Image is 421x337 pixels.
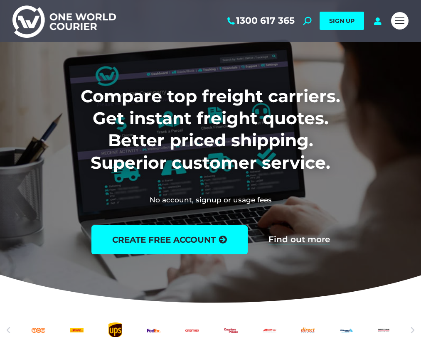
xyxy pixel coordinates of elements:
h2: No account, signup or usage fees [25,195,396,204]
h1: Compare top freight carriers. Get instant freight quotes. Better priced shipping. Superior custom... [30,85,391,174]
span: SIGN UP [329,17,355,25]
a: SIGN UP [320,12,364,30]
a: 1300 617 365 [226,15,295,26]
a: Find out more [268,235,330,244]
img: One World Courier [12,4,116,38]
a: Mobile menu icon [391,12,409,30]
a: create free account [91,225,248,254]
